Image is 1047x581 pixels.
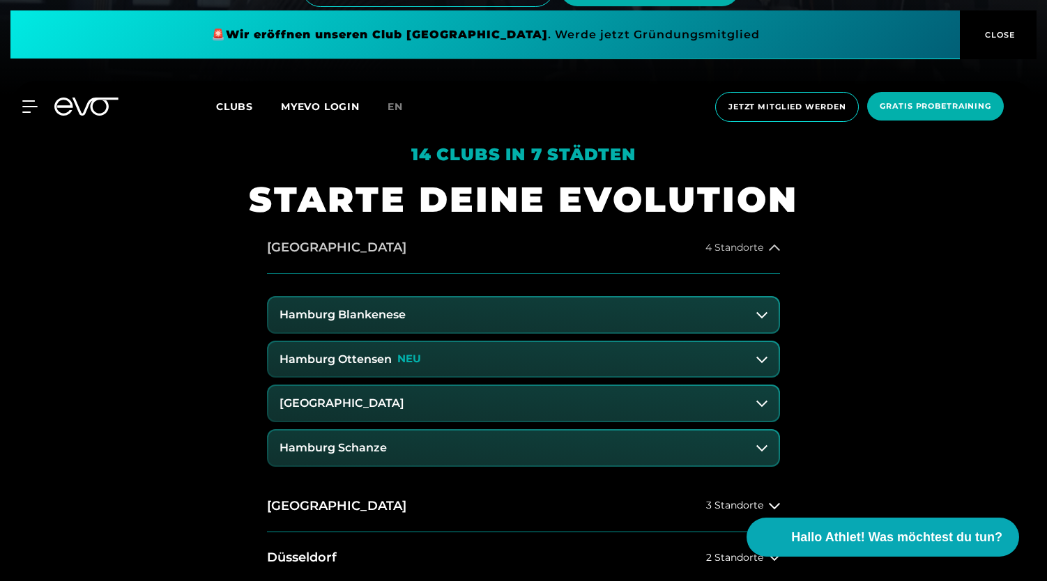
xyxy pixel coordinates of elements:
button: Hallo Athlet! Was möchtest du tun? [747,518,1019,557]
button: [GEOGRAPHIC_DATA] [268,386,779,421]
span: Clubs [216,100,253,113]
a: en [388,99,420,115]
span: Gratis Probetraining [880,100,991,112]
a: Gratis Probetraining [863,92,1008,122]
h2: [GEOGRAPHIC_DATA] [267,239,406,256]
span: CLOSE [981,29,1016,41]
span: 4 Standorte [705,242,763,253]
h3: Hamburg Ottensen [280,353,392,366]
button: Hamburg OttensenNEU [268,342,779,377]
button: CLOSE [960,10,1037,59]
button: Hamburg Schanze [268,431,779,465]
a: MYEVO LOGIN [281,100,360,113]
button: [GEOGRAPHIC_DATA]4 Standorte [267,222,780,274]
h2: [GEOGRAPHIC_DATA] [267,497,406,515]
em: 14 Clubs in 7 Städten [411,144,636,164]
h3: [GEOGRAPHIC_DATA] [280,397,404,410]
h2: Düsseldorf [267,549,337,566]
span: Jetzt Mitglied werden [728,101,846,113]
h3: Hamburg Blankenese [280,309,406,321]
span: en [388,100,403,113]
button: [GEOGRAPHIC_DATA]3 Standorte [267,481,780,532]
a: Jetzt Mitglied werden [711,92,863,122]
h3: Hamburg Schanze [280,442,387,454]
span: 3 Standorte [706,500,763,511]
p: NEU [397,353,421,365]
span: Hallo Athlet! Was möchtest du tun? [791,528,1002,547]
a: Clubs [216,100,281,113]
button: Hamburg Blankenese [268,297,779,332]
span: 2 Standorte [706,552,763,563]
h1: STARTE DEINE EVOLUTION [249,177,798,222]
